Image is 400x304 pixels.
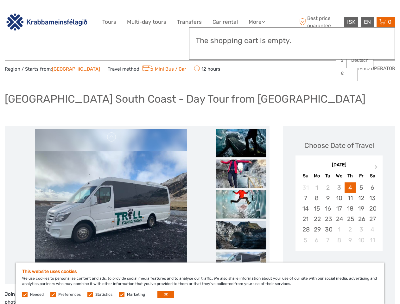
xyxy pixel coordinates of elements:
div: Choose Thursday, September 4th, 2025 [345,182,356,193]
div: Sa [367,172,378,180]
h5: This website uses cookies [22,269,378,274]
a: Deutsch [346,55,373,66]
img: aefba759b66d4ef1bab3e018b6f44f49_slider_thumbnail.jpeg [216,129,266,157]
div: Choose Saturday, September 20th, 2025 [367,203,378,214]
div: Choose Wednesday, September 24th, 2025 [333,214,345,224]
div: Choose Thursday, September 11th, 2025 [345,193,356,203]
div: Not available Tuesday, September 2nd, 2025 [322,182,333,193]
div: Not available Monday, September 1st, 2025 [311,182,322,193]
div: Choose Thursday, September 18th, 2025 [345,203,356,214]
a: More [249,17,265,27]
div: Choose Sunday, September 14th, 2025 [300,203,311,214]
img: 3142-b3e26b51-08fe-4449-b938-50ec2168a4a0_logo_big.png [5,12,89,32]
div: Choose Saturday, October 11th, 2025 [367,235,378,245]
a: Tours [102,17,116,27]
div: Choose Saturday, October 4th, 2025 [367,224,378,235]
span: 0 [387,19,392,25]
img: abdd73aa9b48488bb8532727aa036728_slider_thumbnail.png [216,190,266,218]
div: Choose Tuesday, October 7th, 2025 [322,235,333,245]
div: Choose Wednesday, October 1st, 2025 [333,224,345,235]
span: Verified Operator [349,65,395,72]
div: month 2025-09 [297,182,380,245]
img: 740222f3d9924d39b6cb0196517fd209_main_slider.png [35,129,187,281]
img: 742810a6ab314386a9535422756f9a7a_slider_thumbnail.jpeg [216,221,266,249]
span: 12 hours [194,64,220,73]
label: Needed [30,292,44,297]
span: Travel method: [108,64,186,73]
div: Mo [311,172,322,180]
a: [GEOGRAPHIC_DATA] [52,66,100,72]
div: Choose Sunday, September 21st, 2025 [300,214,311,224]
h1: [GEOGRAPHIC_DATA] South Coast - Day Tour from [GEOGRAPHIC_DATA] [5,92,365,105]
div: Choose Friday, September 26th, 2025 [356,214,367,224]
div: Choose Monday, September 15th, 2025 [311,203,322,214]
div: Choose Monday, September 22nd, 2025 [311,214,322,224]
div: Choose Tuesday, September 30th, 2025 [322,224,333,235]
div: Choose Tuesday, September 9th, 2025 [322,193,333,203]
div: Choose Wednesday, October 8th, 2025 [333,235,345,245]
a: Transfers [177,17,202,27]
span: Region / Starts from: [5,66,100,73]
div: Th [345,172,356,180]
div: Choose Thursday, October 2nd, 2025 [345,224,356,235]
div: Choose Friday, September 12th, 2025 [356,193,367,203]
label: Statistics [95,292,112,297]
h3: The shopping cart is empty. [196,36,388,45]
div: [DATE] [295,162,383,168]
div: Choose Date of Travel [304,141,374,150]
div: Choose Friday, October 3rd, 2025 [356,224,367,235]
div: Choose Friday, October 10th, 2025 [356,235,367,245]
img: 740222f3d9924d39b6cb0196517fd209_slider_thumbnail.png [216,251,266,280]
div: Choose Friday, September 5th, 2025 [356,182,367,193]
span: Best price guarantee [298,15,343,29]
strong: Join this day tour to [GEOGRAPHIC_DATA] [5,291,100,297]
div: Choose Saturday, September 13th, 2025 [367,193,378,203]
div: Choose Thursday, October 9th, 2025 [345,235,356,245]
div: Choose Sunday, September 7th, 2025 [300,193,311,203]
div: Choose Saturday, September 6th, 2025 [367,182,378,193]
div: Choose Sunday, September 28th, 2025 [300,224,311,235]
div: Tu [322,172,333,180]
label: Preferences [58,292,81,297]
div: Choose Friday, September 19th, 2025 [356,203,367,214]
button: OK [157,291,174,298]
span: ISK [347,19,355,25]
div: Choose Sunday, October 5th, 2025 [300,235,311,245]
div: Fr [356,172,367,180]
div: Choose Tuesday, September 16th, 2025 [322,203,333,214]
div: EN [361,17,374,27]
label: Marketing [127,292,145,297]
a: Car rental [213,17,238,27]
div: Choose Monday, October 6th, 2025 [311,235,322,245]
div: Choose Thursday, September 25th, 2025 [345,214,356,224]
div: Not available Sunday, August 31st, 2025 [300,182,311,193]
a: Multi-day tours [127,17,166,27]
div: We use cookies to personalise content and ads, to provide social media features and to analyse ou... [16,263,384,304]
div: Choose Tuesday, September 23rd, 2025 [322,214,333,224]
a: Mini Bus / Car [141,66,186,72]
a: $ [336,55,358,66]
div: Choose Saturday, September 27th, 2025 [367,214,378,224]
div: We [333,172,345,180]
div: Choose Monday, September 29th, 2025 [311,224,322,235]
button: Open LiveChat chat widget [73,10,80,17]
img: 47766b3ff2534a52b0af9a0e44156c3e_slider_thumbnail.jpeg [216,159,266,188]
div: Choose Wednesday, September 10th, 2025 [333,193,345,203]
div: Choose Wednesday, September 17th, 2025 [333,203,345,214]
div: Not available Wednesday, September 3rd, 2025 [333,182,345,193]
div: Choose Monday, September 8th, 2025 [311,193,322,203]
div: Su [300,172,311,180]
p: We're away right now. Please check back later! [9,11,72,16]
button: Next Month [372,163,382,174]
a: £ [336,68,358,79]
